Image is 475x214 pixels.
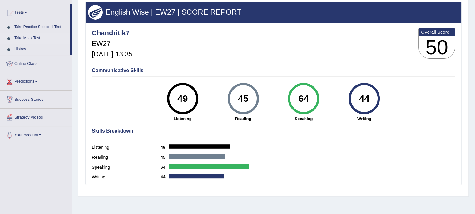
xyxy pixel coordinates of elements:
[92,154,161,161] label: Reading
[161,174,169,179] b: 44
[232,85,255,112] div: 45
[12,33,70,44] a: Take Mock Test
[337,116,391,122] strong: Writing
[161,145,169,150] b: 49
[92,51,132,58] h5: [DATE] 13:35
[0,73,72,89] a: Predictions
[216,116,270,122] strong: Reading
[161,155,169,160] b: 45
[92,164,161,171] label: Speaking
[353,85,376,112] div: 44
[0,109,72,124] a: Strategy Videos
[92,144,161,151] label: Listening
[88,8,459,16] h3: English Wise | EW27 | SCORE REPORT
[92,174,161,180] label: Writing
[276,116,331,122] strong: Speaking
[0,126,72,142] a: Your Account
[0,91,72,106] a: Success Stories
[12,44,70,55] a: History
[161,165,169,170] b: 64
[12,22,70,33] a: Take Practice Sectional Test
[92,40,132,47] h5: EW27
[0,4,70,20] a: Tests
[0,55,72,71] a: Online Class
[292,85,315,112] div: 64
[92,128,455,134] h4: Skills Breakdown
[419,36,455,59] h3: 50
[171,85,194,112] div: 49
[92,68,455,73] h4: Communicative Skills
[92,29,132,37] h4: Chandritik7
[88,5,103,20] img: wings.png
[421,29,453,35] b: Overall Score
[156,116,210,122] strong: Listening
